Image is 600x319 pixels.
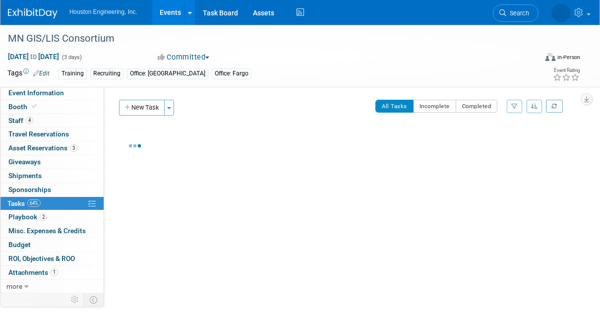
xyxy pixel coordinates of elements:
span: Houston Engineering, Inc. [69,8,137,15]
span: Event Information [8,89,64,97]
a: Shipments [0,169,104,183]
div: Recruiting [90,68,123,79]
div: MN GIS/LIS Consortium [4,30,531,48]
span: [DATE] [DATE] [7,52,60,61]
div: Office: Fargo [212,68,251,79]
span: 1 [51,268,58,276]
button: Completed [456,100,498,113]
a: Refresh [546,100,563,113]
a: ROI, Objectives & ROO [0,252,104,265]
a: Sponsorships [0,183,104,196]
button: Committed [154,52,213,63]
span: Tasks [7,199,41,207]
span: Asset Reservations [8,144,77,152]
a: Misc. Expenses & Credits [0,224,104,238]
span: Staff [8,117,33,125]
a: Attachments1 [0,266,104,279]
a: Budget [0,238,104,252]
span: 2 [40,213,47,221]
a: Giveaways [0,155,104,169]
a: more [0,280,104,293]
a: Booth [0,100,104,114]
a: Asset Reservations3 [0,141,104,155]
span: 64% [27,199,41,207]
td: Personalize Event Tab Strip [66,293,84,306]
span: Attachments [8,268,58,276]
a: Tasks64% [0,197,104,210]
td: Toggle Event Tabs [84,293,104,306]
a: Search [493,4,539,22]
div: Event Rating [553,68,580,73]
a: Travel Reservations [0,128,104,141]
span: 4 [26,117,33,124]
div: In-Person [557,54,580,61]
img: ExhibitDay [8,8,58,18]
button: New Task [119,100,165,116]
span: Playbook [8,213,47,221]
span: Shipments [8,172,42,180]
span: Travel Reservations [8,130,69,138]
img: Heidi Joarnt [551,3,570,22]
button: All Tasks [375,100,414,113]
a: Edit [33,70,50,77]
div: Office: [GEOGRAPHIC_DATA] [127,68,208,79]
span: Booth [8,103,39,111]
span: Search [506,9,529,17]
img: Format-Inperson.png [545,53,555,61]
i: Booth reservation complete [32,104,37,109]
span: to [29,53,38,61]
span: ROI, Objectives & ROO [8,255,75,262]
span: more [6,282,22,290]
span: Misc. Expenses & Credits [8,227,86,235]
div: Event Format [497,52,581,66]
td: Tags [7,68,50,79]
span: 3 [70,144,77,152]
span: Giveaways [8,158,41,166]
a: Staff4 [0,114,104,128]
button: Incomplete [413,100,456,113]
a: Playbook2 [0,210,104,224]
a: Event Information [0,86,104,100]
span: Budget [8,241,31,249]
div: Training [59,68,87,79]
span: (3 days) [61,54,82,61]
img: loading... [129,144,141,147]
span: Sponsorships [8,186,51,193]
